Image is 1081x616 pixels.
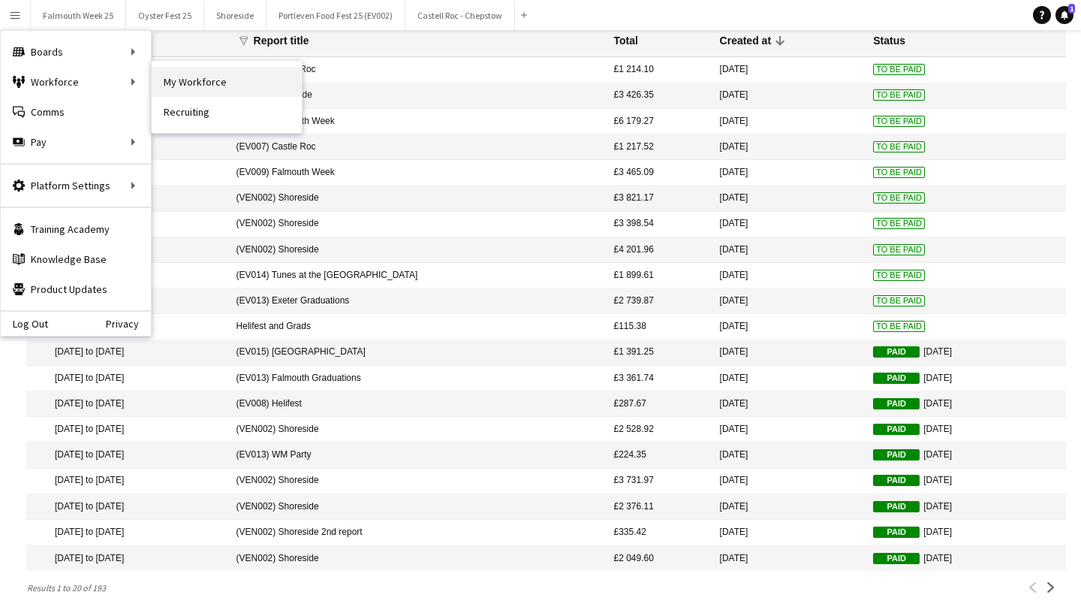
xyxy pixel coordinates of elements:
div: Created at [720,34,771,47]
span: Paid [873,449,920,460]
mat-cell: [DATE] [712,57,866,83]
span: Paid [873,373,920,384]
div: Total [614,34,638,47]
div: Workforce [1,67,151,97]
mat-cell: £3 821.17 [607,186,712,211]
mat-cell: £2 528.92 [607,417,712,442]
mat-cell: (VEN002) Shoreside [229,469,607,494]
mat-cell: [DATE] [712,186,866,211]
mat-cell: £3 731.97 [607,469,712,494]
mat-cell: £3 361.74 [607,366,712,391]
mat-cell: (VEN002) Shoreside [229,545,607,571]
span: To Be Paid [873,192,925,204]
mat-cell: [DATE] [866,366,1066,391]
span: Paid [873,501,920,512]
mat-cell: [DATE] to [DATE] [26,494,229,520]
mat-cell: [DATE] [712,288,866,314]
span: To Be Paid [873,89,925,101]
mat-cell: (EV009) Falmouth Week [229,109,607,134]
mat-cell: £224.35 [607,442,712,468]
mat-cell: [DATE] [866,545,1066,571]
span: Paid [873,424,920,435]
mat-cell: [DATE] [866,520,1066,545]
mat-cell: (EV009) Falmouth Week [229,160,607,186]
mat-cell: (EV008) Helifest [229,391,607,417]
mat-cell: [DATE] [712,237,866,263]
mat-cell: [DATE] to [DATE] [26,366,229,391]
span: 1 [1068,4,1075,14]
span: To Be Paid [873,295,925,306]
mat-cell: [DATE] [866,494,1066,520]
button: Falmouth Week 25 [31,1,126,30]
a: 1 [1055,6,1073,24]
div: Platform Settings [1,171,151,201]
mat-cell: (EV007) Castle Roc [229,134,607,160]
mat-cell: [DATE] [712,417,866,442]
button: Shoreside [204,1,266,30]
mat-cell: [DATE] [866,340,1066,366]
mat-cell: [DATE] to [DATE] [26,417,229,442]
mat-cell: [DATE] [712,442,866,468]
mat-cell: (EV007) Castle Roc [229,57,607,83]
mat-cell: (EV002) Shoreside [229,83,607,109]
mat-cell: £287.67 [607,391,712,417]
mat-cell: (EV013) Falmouth Graduations [229,366,607,391]
span: Paid [873,346,920,358]
a: Privacy [106,318,151,330]
mat-cell: [DATE] [866,391,1066,417]
mat-cell: [DATE] to [DATE] [26,469,229,494]
mat-cell: (VEN002) Shoreside [229,212,607,237]
a: Recruiting [152,97,302,127]
span: Results 1 to 20 of 193 [26,582,112,593]
mat-cell: £1 899.61 [607,263,712,288]
mat-cell: (VEN002) Shoreside [229,237,607,263]
span: To Be Paid [873,116,925,127]
span: To Be Paid [873,270,925,281]
a: Log Out [1,318,48,330]
mat-cell: [DATE] [712,494,866,520]
mat-cell: [DATE] [712,469,866,494]
mat-cell: (VEN002) Shoreside 2nd report [229,520,607,545]
span: Paid [873,527,920,538]
mat-cell: [DATE] [866,469,1066,494]
mat-cell: (EV013) Exeter Graduations [229,288,607,314]
mat-cell: [DATE] [712,340,866,366]
mat-cell: [DATE] [712,314,866,340]
mat-cell: £3 398.54 [607,212,712,237]
button: Oyster Fest 25 [126,1,204,30]
mat-cell: £335.42 [607,520,712,545]
mat-cell: [DATE] to [DATE] [26,340,229,366]
mat-cell: [DATE] [712,109,866,134]
mat-cell: (VEN002) Shoreside [229,494,607,520]
mat-cell: [DATE] [712,212,866,237]
mat-cell: (VEN002) Shoreside [229,186,607,211]
a: Training Academy [1,214,151,244]
mat-cell: £1 391.25 [607,340,712,366]
mat-cell: £6 179.27 [607,109,712,134]
mat-cell: [DATE] [712,263,866,288]
span: To Be Paid [873,141,925,152]
div: Report title [254,34,323,47]
span: To Be Paid [873,218,925,229]
mat-cell: [DATE] [712,545,866,571]
mat-cell: [DATE] [712,83,866,109]
mat-cell: £4 201.96 [607,237,712,263]
mat-cell: £2 739.87 [607,288,712,314]
mat-cell: [DATE] to [DATE] [26,520,229,545]
mat-cell: (EV013) WM Party [229,442,607,468]
span: To Be Paid [873,321,925,332]
a: Product Updates [1,274,151,304]
mat-cell: £2 376.11 [607,494,712,520]
span: To Be Paid [873,64,925,75]
div: Created at [720,34,784,47]
mat-cell: £3 465.09 [607,160,712,186]
mat-cell: £1 217.52 [607,134,712,160]
mat-cell: (VEN002) Shoreside [229,417,607,442]
mat-cell: [DATE] to [DATE] [26,442,229,468]
mat-cell: [DATE] [866,417,1066,442]
mat-cell: [DATE] [712,520,866,545]
mat-cell: £115.38 [607,314,712,340]
mat-cell: £3 426.35 [607,83,712,109]
mat-cell: [DATE] [712,160,866,186]
a: My Workforce [152,67,302,97]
